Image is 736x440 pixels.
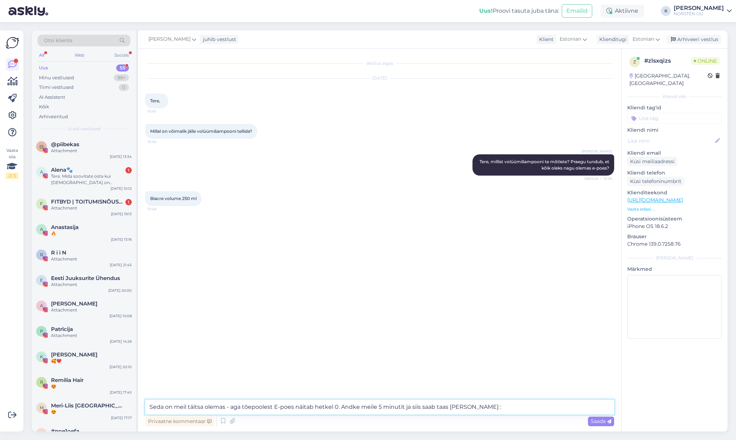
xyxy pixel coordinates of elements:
[111,237,132,242] div: [DATE] 13:16
[627,177,684,186] div: Küsi telefoninumbrit
[667,35,721,44] div: Arhiveeri vestlus
[150,128,252,134] span: Millal on võimalik jälle volüümišampooni tellida?
[125,167,132,173] div: 1
[40,430,43,436] span: n
[674,5,724,11] div: [PERSON_NAME]
[148,35,191,43] span: [PERSON_NAME]
[627,149,722,157] p: Kliendi email
[480,159,610,171] span: Tere, millist volüümišampooni te mõtlete? Praegu tundub, et kõik oleks nagu olemas e-poes?
[51,352,97,358] span: KATRI TELLER
[110,154,132,159] div: [DATE] 13:34
[51,409,132,415] div: 😍
[40,354,43,359] span: K
[114,74,129,81] div: 99+
[633,59,636,64] span: z
[627,189,722,196] p: Klienditeekond
[40,405,44,410] span: M
[627,233,722,240] p: Brauser
[536,36,554,43] div: Klient
[560,35,581,43] span: Estonian
[108,288,132,293] div: [DATE] 20:00
[110,262,132,268] div: [DATE] 21:45
[627,126,722,134] p: Kliendi nimi
[6,36,19,50] img: Askly Logo
[40,252,43,257] span: R
[51,199,125,205] span: FITBYD | TOITUMISNŌUSTAJA | TREENER | ONLINE TUGI PROGRAMM
[627,113,722,124] input: Lisa tag
[40,169,43,175] span: A
[627,206,722,212] p: Vaata edasi ...
[51,377,84,383] span: Remilia Hair
[6,147,18,179] div: Vaata siia
[51,205,132,211] div: Attachment
[51,167,73,173] span: Alena🐾
[562,4,592,18] button: Emailid
[111,211,132,217] div: [DATE] 19:13
[40,278,43,283] span: E
[627,93,722,100] div: Kliendi info
[39,144,44,149] span: @
[51,230,132,237] div: 🔥
[39,84,74,91] div: Tiimi vestlused
[627,157,678,166] div: Küsi meiliaadressi
[51,383,132,390] div: 😍
[51,148,132,154] div: Attachment
[150,98,160,103] span: Tere,
[51,428,79,434] span: #noe1oefa
[601,5,644,17] div: Aktiivne
[51,224,79,230] span: Anastasija
[40,227,43,232] span: A
[109,364,132,370] div: [DATE] 20:10
[116,64,129,72] div: 55
[644,57,691,65] div: # zlsxqizs
[145,75,614,81] div: [DATE]
[145,60,614,67] div: Vestlus algas
[596,36,627,43] div: Klienditugi
[40,201,43,206] span: F
[113,51,130,60] div: Socials
[200,36,236,43] div: juhib vestlust
[674,5,732,17] a: [PERSON_NAME]NORSTEN OÜ
[73,51,86,60] div: Web
[147,109,174,114] span: 13:45
[627,215,722,223] p: Operatsioonisüsteem
[68,126,101,132] span: Uued vestlused
[661,6,671,16] div: K
[627,169,722,177] p: Kliendi telefon
[582,149,612,154] span: [PERSON_NAME]
[38,51,46,60] div: All
[40,379,43,385] span: R
[591,418,611,424] span: Saada
[691,57,720,65] span: Online
[39,113,68,120] div: Arhiveeritud
[119,84,129,91] div: 0
[44,37,72,44] span: Otsi kliente
[628,137,714,145] input: Lisa nimi
[51,250,66,256] span: R i i N
[40,328,43,334] span: P
[51,301,97,307] span: AdeLe
[110,339,132,344] div: [DATE] 14:26
[6,173,18,179] div: 2 / 3
[39,74,74,81] div: Minu vestlused
[627,104,722,112] p: Kliendi tag'id
[51,402,125,409] span: Meri-Liis Soome
[51,173,132,186] div: Tere. Mida soovitate osta kui [DEMOGRAPHIC_DATA] on õhukesed,peanahk kuiv ning juuksed tulevad tä...
[627,240,722,248] p: Chrome 139.0.7258.76
[674,11,724,17] div: NORSTEN OÜ
[51,281,132,288] div: Attachment
[479,7,559,15] div: Proovi tasuta juba täna:
[147,206,174,212] span: 13:48
[479,7,493,14] b: Uus!
[111,415,132,421] div: [DATE] 17:17
[627,265,722,273] p: Märkmed
[51,332,132,339] div: Attachment
[109,313,132,319] div: [DATE] 10:08
[584,176,612,181] span: Nähtud ✓ 13:46
[110,390,132,395] div: [DATE] 17:45
[51,326,73,332] span: Patrīcija
[150,196,197,201] span: Biacre volume 250 ml
[39,64,48,72] div: Uus
[40,303,43,308] span: A
[633,35,654,43] span: Estonian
